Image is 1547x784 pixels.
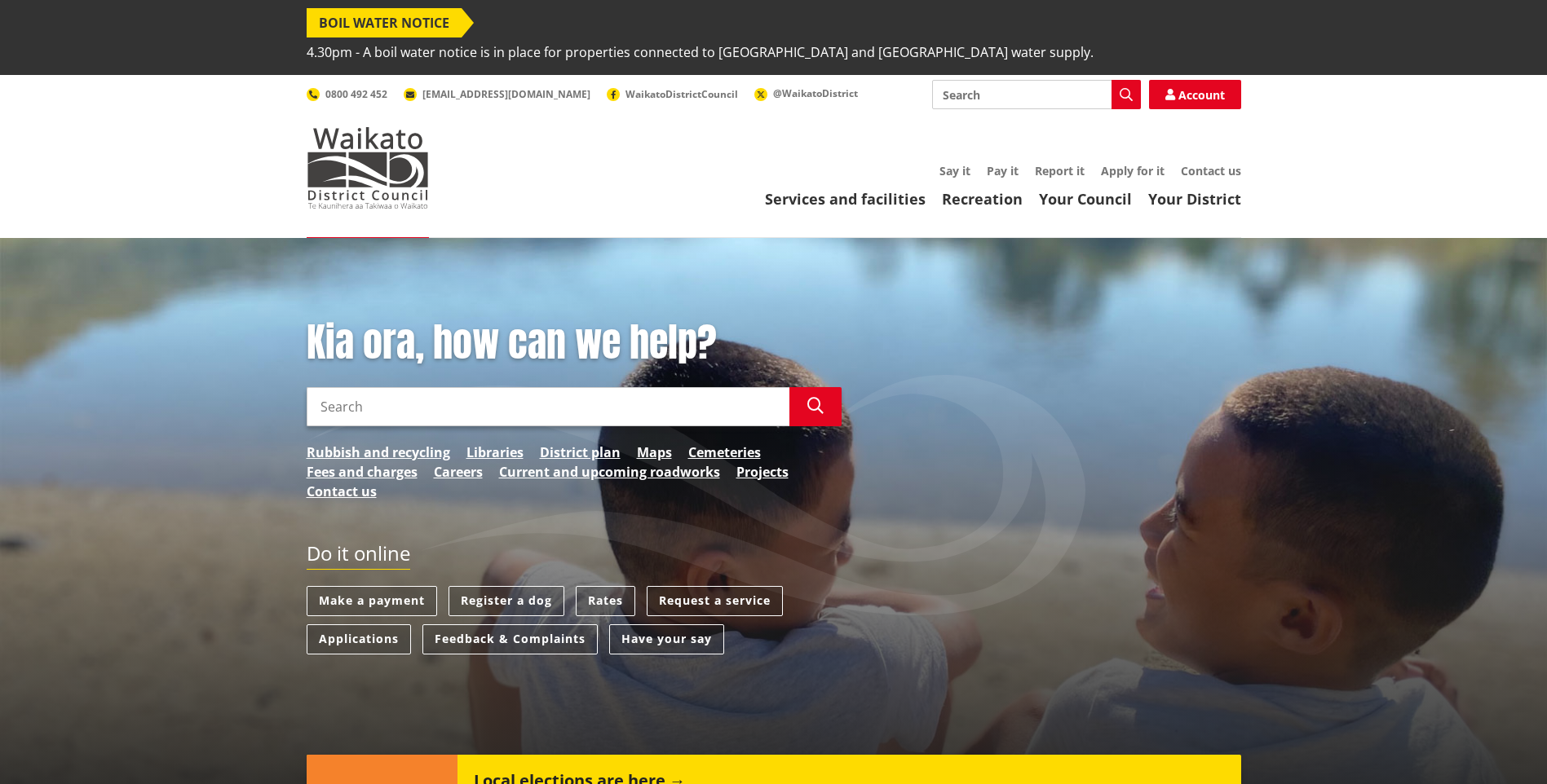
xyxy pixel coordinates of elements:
[325,87,387,101] span: 0800 492 452
[932,80,1141,109] input: Search input
[576,586,635,616] a: Rates
[449,586,564,616] a: Register a dog
[307,443,450,462] a: Rubbish and recycling
[942,189,1023,209] a: Recreation
[1101,163,1165,178] a: Apply for it
[307,624,411,654] a: Applications
[736,462,789,482] a: Projects
[307,462,418,482] a: Fees and charges
[307,319,842,367] h1: Kia ora, how can we help?
[540,443,621,462] a: District plan
[307,37,1094,67] span: 4.30pm - A boil water notice is in place for properties connected to [GEOGRAPHIC_DATA] and [GEOGR...
[773,86,858,100] span: @WaikatoDistrict
[1148,189,1241,209] a: Your District
[307,87,387,101] a: 0800 492 452
[1035,163,1085,178] a: Report it
[307,127,429,209] img: Waikato District Council - Te Kaunihera aa Takiwaa o Waikato
[647,586,783,616] a: Request a service
[422,624,598,654] a: Feedback & Complaints
[754,86,858,100] a: @WaikatoDistrict
[307,542,410,570] h2: Do it online
[1039,189,1132,209] a: Your Council
[307,387,789,426] input: Search input
[609,624,724,654] a: Have your say
[939,163,970,178] a: Say it
[404,87,590,101] a: [EMAIL_ADDRESS][DOMAIN_NAME]
[1181,163,1241,178] a: Contact us
[637,443,672,462] a: Maps
[607,87,738,101] a: WaikatoDistrictCouncil
[307,8,462,37] span: BOIL WATER NOTICE
[987,163,1019,178] a: Pay it
[1149,80,1241,109] a: Account
[765,189,926,209] a: Services and facilities
[422,87,590,101] span: [EMAIL_ADDRESS][DOMAIN_NAME]
[434,462,483,482] a: Careers
[307,586,437,616] a: Make a payment
[499,462,720,482] a: Current and upcoming roadworks
[307,482,377,501] a: Contact us
[625,87,738,101] span: WaikatoDistrictCouncil
[688,443,761,462] a: Cemeteries
[466,443,524,462] a: Libraries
